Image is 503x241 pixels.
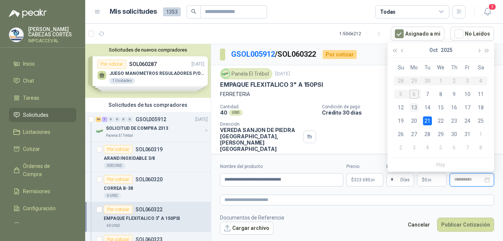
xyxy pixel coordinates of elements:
[108,117,114,122] div: 0
[434,141,447,154] td: 2025-11-05
[9,9,47,18] img: Logo peakr
[195,116,208,123] p: [DATE]
[474,128,487,141] td: 2025-11-01
[436,130,445,139] div: 29
[28,27,76,37] p: [PERSON_NAME] CABEZAS CORTES
[9,201,76,215] a: Configuración
[220,90,494,98] p: FERRETERIA
[104,205,133,214] div: Por cotizar
[474,61,487,74] th: Sa
[9,184,76,198] a: Remisiones
[447,88,461,101] td: 2025-10-09
[346,163,383,170] label: Precio
[104,163,125,169] div: 300 UND
[96,127,104,136] img: Company Logo
[220,127,300,152] p: VEREDA SANJON DE PIEDRA [GEOGRAPHIC_DATA] , [PERSON_NAME][GEOGRAPHIC_DATA]
[85,142,211,172] a: Por cotizarSOL060319ARAND INOXIDABLE 3/8300 UND
[461,88,474,101] td: 2025-10-10
[220,68,272,79] div: Panela El Trébol
[121,117,126,122] div: 0
[104,185,133,192] p: CORREA B-38
[461,128,474,141] td: 2025-10-31
[429,43,438,57] button: Oct
[85,44,211,98] div: Solicitudes de nuevos compradoresPor cotizarSOL060287[DATE] JUEGO MANOMETROS REGULADORES P/OXIGEN...
[437,218,494,232] button: Publicar Cotización
[85,202,211,232] a: Por cotizarSOL060322EMPAQUE FLEXITALICO 3" A 150PSI40 UND
[220,122,300,127] p: Dirección
[104,193,121,199] div: 6 UND
[23,162,69,178] span: Órdenes de Compra
[410,116,419,125] div: 20
[136,147,163,152] p: SOL060319
[423,116,432,125] div: 21
[9,108,76,122] a: Solicitudes
[104,215,180,222] p: EMPAQUE FLEXITALICO 3" A 150PSI
[476,143,485,152] div: 8
[380,8,396,16] div: Todas
[450,130,459,139] div: 30
[136,177,163,182] p: SOL060320
[436,90,445,99] div: 8
[191,9,196,14] span: search
[436,116,445,125] div: 22
[370,178,375,182] span: ,00
[114,117,120,122] div: 0
[407,128,421,141] td: 2025-10-27
[463,103,472,112] div: 17
[436,143,445,152] div: 5
[220,222,273,235] button: Cargar archivo
[461,141,474,154] td: 2025-11-07
[404,218,434,232] button: Cancelar
[422,178,424,182] span: $
[447,61,461,74] th: Th
[23,60,35,68] span: Inicio
[461,61,474,74] th: Fr
[423,143,432,152] div: 4
[136,207,163,212] p: SOL060322
[407,61,421,74] th: Mo
[96,115,209,139] a: 46 1 0 0 0 0 GSOL005912[DATE] Company LogoSOLICITUD DE COMPRA 2313Panela El Trébol
[23,128,50,136] span: Licitaciones
[221,70,230,78] img: Company Logo
[421,114,434,128] td: 2025-10-21
[163,7,181,16] span: 1353
[407,114,421,128] td: 2025-10-20
[421,88,434,101] td: 2025-10-07
[346,173,383,186] p: $323.680,00
[410,143,419,152] div: 3
[474,141,487,154] td: 2025-11-08
[421,128,434,141] td: 2025-10-28
[476,130,485,139] div: 1
[421,101,434,114] td: 2025-10-14
[463,116,472,125] div: 24
[106,133,133,139] p: Panela El Trébol
[231,49,317,60] p: / SOL060322
[275,70,290,77] p: [DATE]
[354,178,375,182] span: 323.680
[9,142,76,156] a: Cotizar
[407,101,421,114] td: 2025-10-13
[450,143,459,152] div: 6
[23,94,39,102] span: Tareas
[322,109,500,116] p: Crédito 30 días
[386,163,414,170] label: Entrega
[400,174,410,186] span: Días
[23,111,49,119] span: Solicitudes
[396,130,405,139] div: 26
[463,90,472,99] div: 10
[447,114,461,128] td: 2025-10-23
[441,43,453,57] button: 2025
[434,88,447,101] td: 2025-10-08
[136,117,166,122] p: GSOL005912
[9,91,76,105] a: Tareas
[436,103,445,112] div: 15
[9,218,76,232] a: Manuales y ayuda
[410,103,419,112] div: 13
[104,175,133,184] div: Por cotizar
[96,117,101,122] div: 46
[394,141,407,154] td: 2025-11-02
[476,103,485,112] div: 18
[323,50,357,59] div: Por cotizar
[106,125,168,132] p: SOLICITUD DE COMPRA 2313
[421,141,434,154] td: 2025-11-04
